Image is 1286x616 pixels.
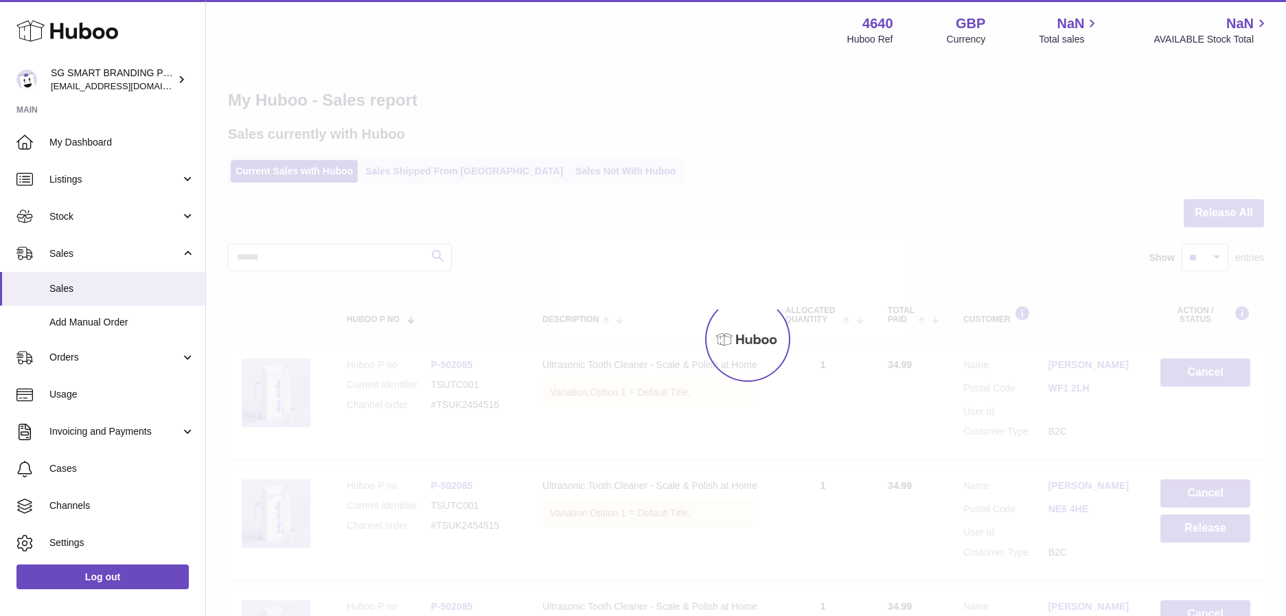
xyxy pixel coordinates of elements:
span: [EMAIL_ADDRESS][DOMAIN_NAME] [51,80,202,91]
strong: 4640 [862,14,893,33]
span: Listings [49,173,181,186]
span: Add Manual Order [49,316,195,329]
span: NaN [1057,14,1084,33]
a: NaN AVAILABLE Stock Total [1153,14,1270,46]
div: Huboo Ref [847,33,893,46]
span: Channels [49,499,195,512]
span: Invoicing and Payments [49,425,181,438]
strong: GBP [956,14,985,33]
span: Total sales [1039,33,1100,46]
div: SG SMART BRANDING PTE. LTD. [51,67,174,93]
span: AVAILABLE Stock Total [1153,33,1270,46]
div: Currency [947,33,986,46]
a: Log out [16,564,189,589]
span: Sales [49,247,181,260]
span: Stock [49,210,181,223]
span: Usage [49,388,195,401]
span: Settings [49,536,195,549]
span: Cases [49,462,195,475]
span: NaN [1226,14,1254,33]
a: NaN Total sales [1039,14,1100,46]
span: Orders [49,351,181,364]
img: uktopsmileshipping@gmail.com [16,69,37,90]
span: Sales [49,282,195,295]
span: My Dashboard [49,136,195,149]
